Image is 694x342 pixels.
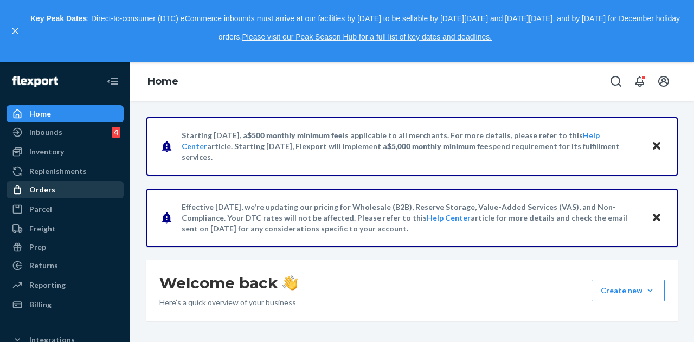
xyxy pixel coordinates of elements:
a: Inventory [7,143,124,160]
div: Inbounds [29,127,62,138]
div: Parcel [29,204,52,215]
button: Create new [592,280,665,301]
div: Freight [29,223,56,234]
p: Starting [DATE], a is applicable to all merchants. For more details, please refer to this article... [182,130,641,163]
div: Returns [29,260,58,271]
div: 4 [112,127,120,138]
a: Reporting [7,276,124,294]
a: Please visit our Peak Season Hub for a full list of key dates and deadlines. [242,33,492,41]
div: Home [29,108,51,119]
div: Reporting [29,280,66,291]
div: Billing [29,299,52,310]
a: Freight [7,220,124,237]
a: Parcel [7,201,124,218]
button: Open Search Box [605,70,627,92]
img: hand-wave emoji [282,275,298,291]
div: Replenishments [29,166,87,177]
span: $5,000 monthly minimum fee [387,141,489,151]
a: Home [7,105,124,122]
button: close, [10,25,21,36]
a: Billing [7,296,124,313]
a: Help Center [427,213,471,222]
img: Flexport logo [12,76,58,87]
a: Home [147,75,178,87]
button: Open notifications [629,70,651,92]
div: Inventory [29,146,64,157]
strong: Key Peak Dates [30,14,87,23]
span: $500 monthly minimum fee [247,131,343,140]
button: Close Navigation [102,70,124,92]
a: Inbounds4 [7,124,124,141]
h1: Welcome back [159,273,298,293]
button: Open account menu [653,70,674,92]
span: Support [22,8,61,17]
p: Effective [DATE], we're updating our pricing for Wholesale (B2B), Reserve Storage, Value-Added Se... [182,202,641,234]
ol: breadcrumbs [139,66,187,98]
button: Close [650,210,664,226]
div: Prep [29,242,46,253]
a: Replenishments [7,163,124,180]
div: Orders [29,184,55,195]
p: Here’s a quick overview of your business [159,297,298,308]
a: Orders [7,181,124,198]
p: : Direct-to-consumer (DTC) eCommerce inbounds must arrive at our facilities by [DATE] to be sella... [26,10,684,46]
button: Close [650,139,664,154]
a: Returns [7,257,124,274]
a: Prep [7,238,124,256]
